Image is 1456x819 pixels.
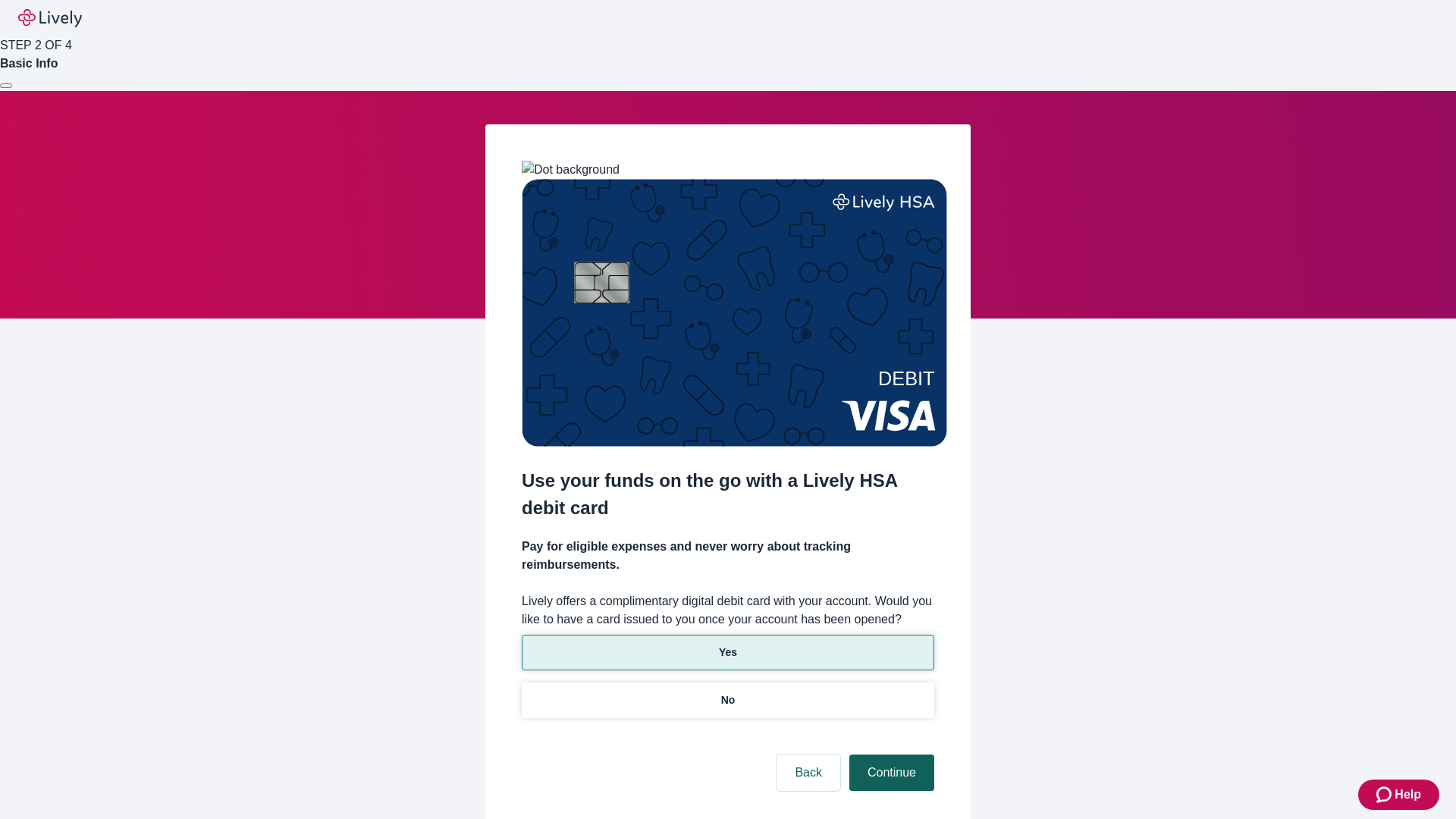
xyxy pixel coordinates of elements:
[522,161,620,179] img: Dot background
[522,179,947,447] img: Debit card
[1358,780,1439,810] button: Zendesk support iconHelp
[522,682,934,718] button: No
[522,467,934,522] h2: Use your funds on the go with a Lively HSA debit card
[522,635,934,670] button: Yes
[777,755,840,791] button: Back
[18,9,82,27] img: Lively
[522,538,934,574] h4: Pay for eligible expenses and never worry about tracking reimbursements.
[522,592,934,629] label: Lively offers a complimentary digital debit card with your account. Would you like to have a card...
[721,692,736,708] p: No
[719,645,737,661] p: Yes
[1395,786,1421,804] span: Help
[849,755,934,791] button: Continue
[1376,786,1395,804] svg: Zendesk support icon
